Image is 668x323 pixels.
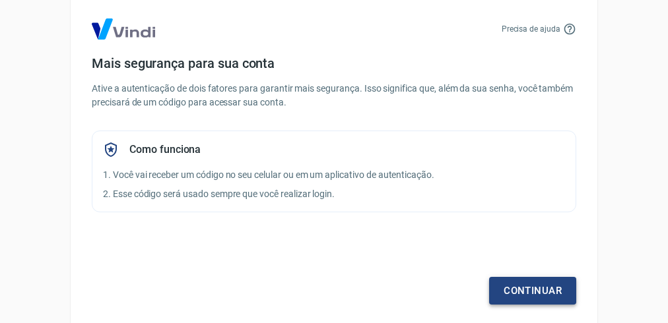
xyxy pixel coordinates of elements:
img: Logo Vind [92,18,155,40]
p: Ative a autenticação de dois fatores para garantir mais segurança. Isso significa que, além da su... [92,82,576,109]
a: Continuar [489,277,576,305]
p: Precisa de ajuda [502,23,560,35]
p: 2. Esse código será usado sempre que você realizar login. [103,187,565,201]
p: 1. Você vai receber um código no seu celular ou em um aplicativo de autenticação. [103,168,565,182]
h4: Mais segurança para sua conta [92,55,576,71]
h5: Como funciona [129,143,201,156]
